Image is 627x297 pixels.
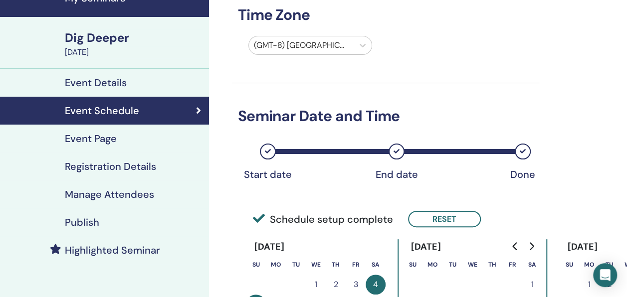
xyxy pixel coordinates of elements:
h4: Event Page [65,133,117,145]
button: 2 [326,275,346,295]
th: Saturday [366,255,386,275]
a: Dig Deeper[DATE] [59,29,209,58]
h4: Event Details [65,77,127,89]
th: Tuesday [286,255,306,275]
button: 3 [346,275,366,295]
div: [DATE] [65,46,203,58]
button: 1 [579,275,599,295]
th: Wednesday [306,255,326,275]
h4: Highlighted Seminar [65,244,160,256]
button: Go to next month [523,236,539,256]
div: Done [498,168,548,180]
th: Wednesday [462,255,482,275]
th: Saturday [522,255,542,275]
div: [DATE] [246,239,292,255]
button: Reset [408,211,481,227]
h4: Manage Attendees [65,188,154,200]
button: 1 [306,275,326,295]
h4: Publish [65,216,99,228]
th: Tuesday [442,255,462,275]
h3: Seminar Date and Time [232,107,539,125]
th: Sunday [559,255,579,275]
div: Dig Deeper [65,29,203,46]
th: Sunday [246,255,266,275]
h3: Time Zone [232,6,539,24]
div: Start date [243,168,293,180]
th: Friday [346,255,366,275]
div: Open Intercom Messenger [593,263,617,287]
div: [DATE] [403,239,449,255]
th: Friday [502,255,522,275]
th: Monday [579,255,599,275]
button: 4 [366,275,386,295]
div: [DATE] [559,239,606,255]
th: Sunday [403,255,422,275]
h4: Registration Details [65,160,156,172]
button: 1 [522,275,542,295]
button: Go to previous month [507,236,523,256]
th: Tuesday [599,255,619,275]
th: Monday [422,255,442,275]
th: Thursday [482,255,502,275]
th: Monday [266,255,286,275]
th: Thursday [326,255,346,275]
div: End date [372,168,421,180]
h4: Event Schedule [65,105,139,117]
span: Schedule setup complete [253,212,393,227]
